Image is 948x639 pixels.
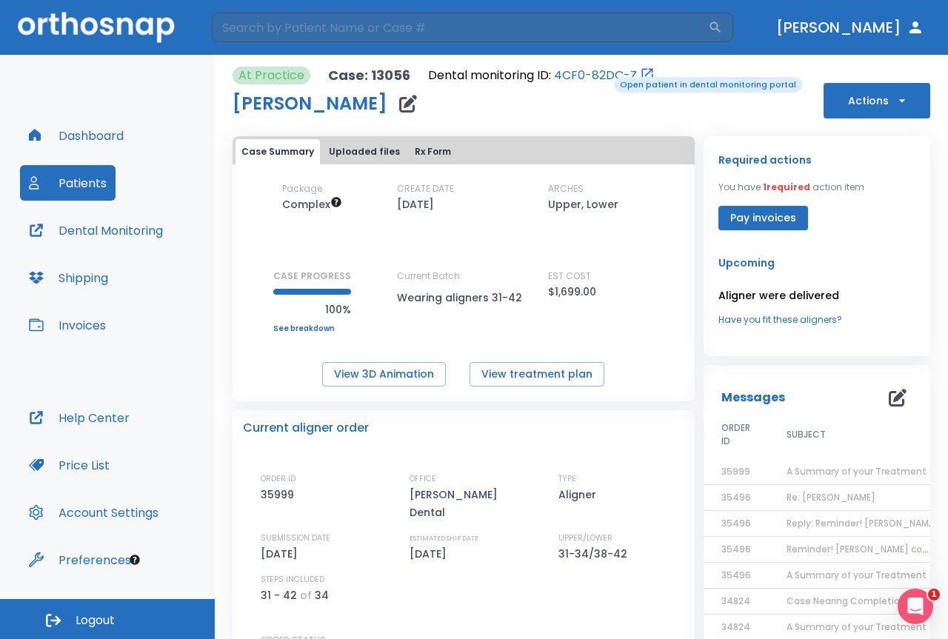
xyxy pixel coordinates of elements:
p: At Practice [238,67,304,84]
p: ARCHES [548,182,584,195]
p: Case: 13056 [328,67,410,84]
input: Search by Patient Name or Case # [212,13,708,42]
p: [DATE] [397,195,434,213]
a: See breakdown [273,324,351,333]
p: ORDER ID [261,472,296,486]
div: Tooltip anchor [128,553,141,566]
span: Logout [76,612,115,629]
button: View treatment plan [470,362,604,387]
p: $1,699.00 [548,283,596,301]
p: Current aligner order [243,419,369,437]
p: Aligner were delivered [718,287,915,304]
p: UPPER/LOWER [558,532,612,545]
span: Case Nearing Completion [787,595,906,607]
button: View 3D Animation [322,362,446,387]
span: 35496 [721,491,751,503]
span: 1 required [763,181,810,193]
span: A Summary of your Treatment [787,569,927,581]
h1: [PERSON_NAME] [233,95,387,113]
p: 31-34/38-42 [558,545,632,563]
span: 34824 [721,620,750,633]
p: [DATE] [261,545,303,563]
p: of [300,586,312,604]
p: 100% [273,301,351,318]
span: 35496 [721,569,751,581]
p: TYPE [558,472,576,486]
button: Dashboard [20,118,133,153]
button: Uploaded files [323,139,406,164]
button: Shipping [20,260,117,295]
span: 34824 [721,595,750,607]
p: Current Batch [397,270,530,283]
p: 35999 [261,486,299,503]
p: 34 [315,586,329,604]
p: Required actions [718,151,812,169]
button: Dental Monitoring [20,213,172,248]
a: Have you fit these aligners? [718,313,915,327]
p: STEPS INCLUDED [261,573,324,586]
span: ORDER ID [721,421,751,448]
p: Upcoming [718,254,915,272]
button: Invoices [20,307,115,343]
span: A Summary of your Treatment [787,620,927,633]
span: 35496 [721,517,751,529]
p: You have action item [718,181,864,194]
div: Open patient in dental monitoring portal [428,67,655,84]
button: Price List [20,447,118,483]
p: Wearing aligners 31-42 [397,289,530,307]
p: Messages [721,389,785,407]
a: 4CF0-82DC-Z [554,67,637,84]
p: Package [282,182,322,195]
button: Case Summary [236,139,320,164]
button: Actions [824,83,930,118]
span: Re: [PERSON_NAME] [787,491,875,503]
p: [DATE] [410,545,452,563]
span: Up to 50 Steps (100 aligners) [282,197,342,212]
button: Patients [20,165,116,201]
button: Help Center [20,400,138,435]
p: SUBMISSION DATE [261,532,330,545]
img: Orthosnap [18,12,175,42]
p: OFFICE [410,472,436,486]
p: [PERSON_NAME] Dental [410,486,535,521]
iframe: Intercom live chat [898,589,933,624]
button: Preferences [20,542,140,578]
button: Account Settings [20,495,167,530]
p: CREATE DATE [397,182,454,195]
p: Upper, Lower [548,195,618,213]
p: EST COST [548,270,591,283]
span: A Summary of your Treatment [787,465,927,478]
span: 35999 [721,465,750,478]
div: tabs [236,139,692,164]
p: Aligner [558,486,601,503]
span: 35496 [721,543,751,555]
span: SUBJECT [787,428,826,441]
button: Rx Form [409,139,457,164]
button: Pay invoices [718,206,808,230]
span: 1 [928,589,940,600]
p: ESTIMATED SHIP DATE [410,532,478,545]
button: [PERSON_NAME] [770,14,930,41]
p: CASE PROGRESS [273,270,351,283]
p: 31 - 42 [261,586,297,604]
p: Dental monitoring ID: [428,67,551,84]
